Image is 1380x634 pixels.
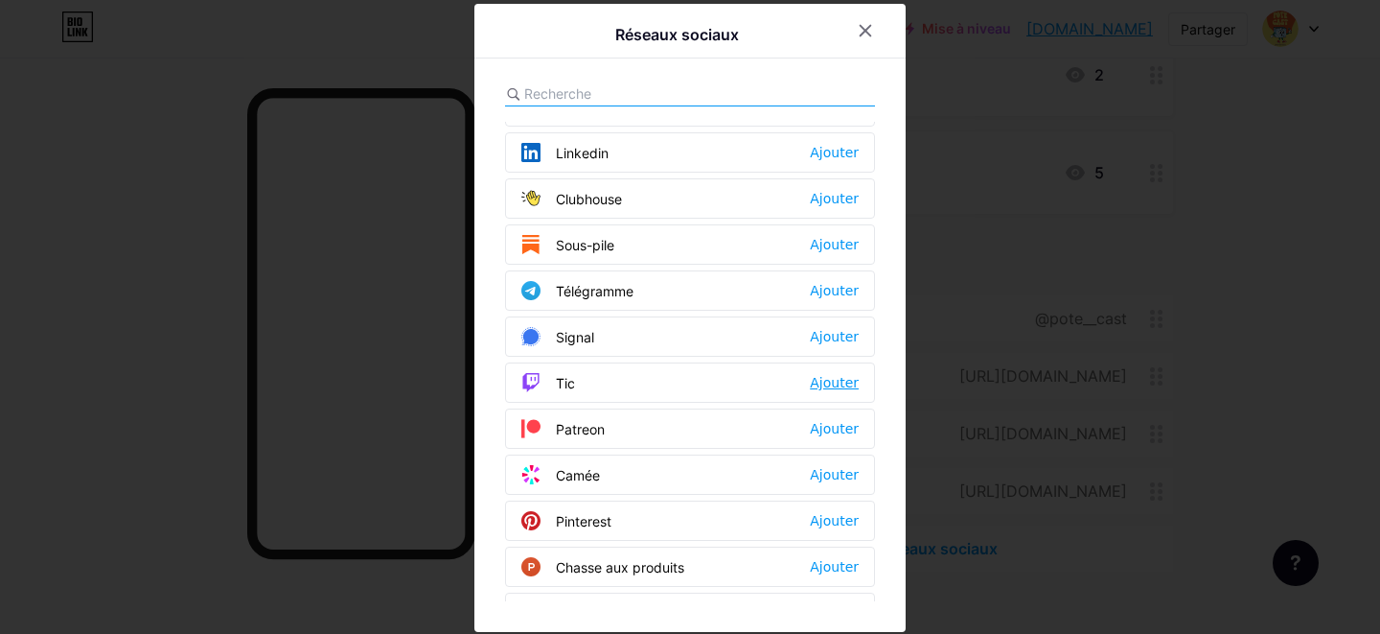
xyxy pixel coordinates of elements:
[556,329,594,345] font: Signal
[556,283,633,299] font: Télégramme
[556,145,609,161] font: Linkedin
[556,421,605,437] font: Patreon
[556,559,684,575] font: Chasse aux produits
[810,375,859,390] font: Ajouter
[810,559,859,575] font: Ajouter
[556,237,614,253] font: Sous-pile
[524,83,736,104] input: Recherche
[810,513,859,528] font: Ajouter
[810,191,859,206] font: Ajouter
[810,467,859,482] font: Ajouter
[556,513,611,529] font: Pinterest
[556,375,575,391] font: Tic
[556,191,622,207] font: Clubhouse
[556,467,600,483] font: Camée
[810,421,859,436] font: Ajouter
[615,25,739,44] font: Réseaux sociaux
[810,237,859,252] font: Ajouter
[810,283,859,298] font: Ajouter
[810,329,859,344] font: Ajouter
[810,145,859,160] font: Ajouter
